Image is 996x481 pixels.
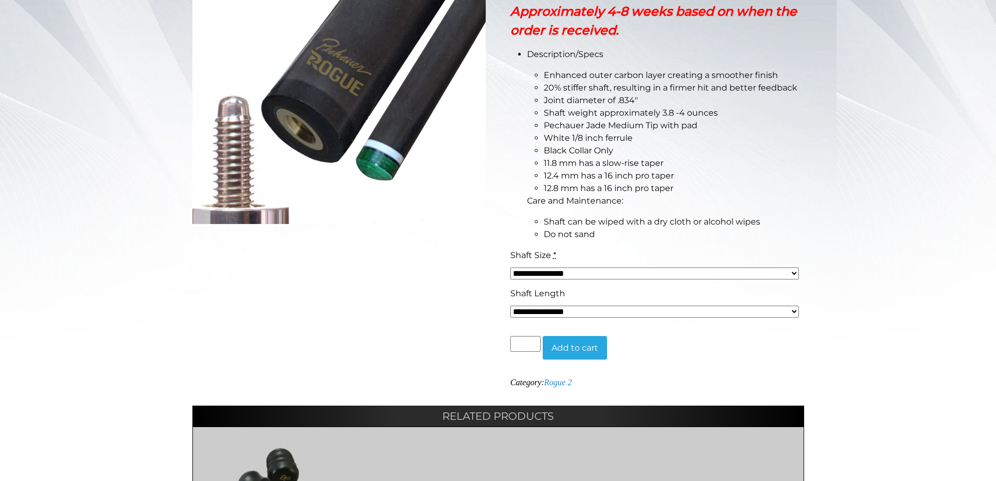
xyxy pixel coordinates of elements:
button: Add to cart [543,336,607,360]
span: White 1/8 inch ferrule [544,133,633,143]
span: 12.4 mm has a 16 inch pro taper [544,171,674,181]
span: Shaft weight approximately 3.8 -4 ounces [544,108,718,118]
span: 11.8 mm has a slow-rise taper [544,158,663,168]
span: Shaft Length [510,288,565,298]
span: Do not sand [544,229,595,239]
span: Pechauer Jade Medium Tip with pad [544,120,697,130]
span: Black Collar Only [544,146,613,155]
span: Shaft Size [510,250,551,260]
abbr: required [553,250,556,260]
span: 20% stiffer shaft, resulting in a firmer hit and better feedback [544,83,797,93]
input: Product quantity [510,336,541,352]
span: Care and Maintenance: [527,196,623,206]
span: Enhanced outer carbon layer creating a smoother finish [544,70,778,80]
span: Category: [510,378,572,387]
span: 12.8 mm has a 16 inch pro taper [544,183,673,193]
span: Description/Specs [527,49,603,59]
h2: Related products [192,406,804,427]
span: Shaft can be wiped with a dry cloth or alcohol wipes [544,217,760,227]
span: Joint diameter of .834″ [544,95,638,105]
a: Rogue 2 [544,378,572,387]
